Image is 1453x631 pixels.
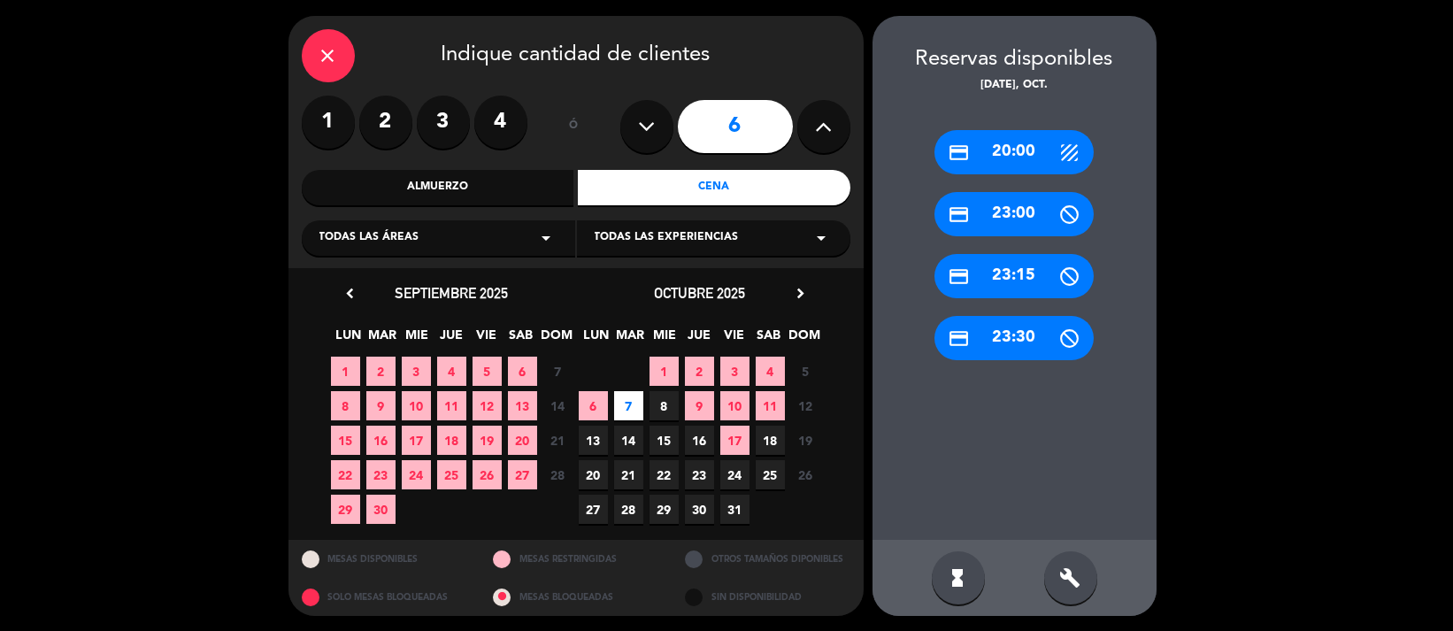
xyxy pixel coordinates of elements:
[948,265,970,288] i: credit_card
[543,460,573,489] span: 28
[756,460,785,489] span: 25
[473,357,502,386] span: 5
[654,284,745,302] span: octubre 2025
[473,391,502,420] span: 12
[331,391,360,420] span: 8
[791,357,820,386] span: 5
[1060,567,1081,589] i: build
[288,578,480,616] div: SOLO MESAS BLOQUEADAS
[720,391,750,420] span: 10
[614,460,643,489] span: 21
[480,540,672,578] div: MESAS RESTRINGIDAS
[417,96,470,149] label: 3
[720,426,750,455] span: 17
[756,391,785,420] span: 11
[319,229,419,247] span: Todas las áreas
[579,460,608,489] span: 20
[672,540,864,578] div: OTROS TAMAÑOS DIPONIBLES
[480,578,672,616] div: MESAS BLOQUEADAS
[792,284,811,303] i: chevron_right
[331,495,360,524] span: 29
[318,45,339,66] i: close
[873,42,1157,77] div: Reservas disponibles
[334,325,363,354] span: LUN
[650,460,679,489] span: 22
[672,578,864,616] div: SIN DISPONIBILIDAD
[616,325,645,354] span: MAR
[506,325,535,354] span: SAB
[403,325,432,354] span: MIE
[366,460,396,489] span: 23
[650,391,679,420] span: 8
[579,426,608,455] span: 13
[650,325,680,354] span: MIE
[720,357,750,386] span: 3
[508,391,537,420] span: 13
[948,567,969,589] i: hourglass_full
[650,357,679,386] span: 1
[302,29,850,82] div: Indique cantidad de clientes
[402,460,431,489] span: 24
[508,357,537,386] span: 6
[543,426,573,455] span: 21
[402,357,431,386] span: 3
[581,325,611,354] span: LUN
[788,325,818,354] span: DOM
[396,284,509,302] span: septiembre 2025
[685,357,714,386] span: 2
[437,325,466,354] span: JUE
[437,426,466,455] span: 18
[685,426,714,455] span: 16
[579,391,608,420] span: 6
[614,426,643,455] span: 14
[948,142,970,164] i: credit_card
[720,460,750,489] span: 24
[791,426,820,455] span: 19
[754,325,783,354] span: SAB
[302,96,355,149] label: 1
[685,460,714,489] span: 23
[331,357,360,386] span: 1
[614,391,643,420] span: 7
[472,325,501,354] span: VIE
[934,316,1094,360] div: 23:30
[756,357,785,386] span: 4
[719,325,749,354] span: VIE
[948,327,970,350] i: credit_card
[437,460,466,489] span: 25
[685,325,714,354] span: JUE
[614,495,643,524] span: 28
[368,325,397,354] span: MAR
[545,96,603,158] div: ó
[366,495,396,524] span: 30
[536,227,557,249] i: arrow_drop_down
[508,426,537,455] span: 20
[934,254,1094,298] div: 23:15
[342,284,360,303] i: chevron_left
[579,495,608,524] span: 27
[543,391,573,420] span: 14
[288,540,480,578] div: MESAS DISPONIBLES
[791,460,820,489] span: 26
[437,391,466,420] span: 11
[934,192,1094,236] div: 23:00
[650,426,679,455] span: 15
[650,495,679,524] span: 29
[474,96,527,149] label: 4
[359,96,412,149] label: 2
[541,325,570,354] span: DOM
[543,357,573,386] span: 7
[791,391,820,420] span: 12
[302,170,574,205] div: Almuerzo
[366,357,396,386] span: 2
[685,391,714,420] span: 9
[331,426,360,455] span: 15
[366,391,396,420] span: 9
[402,426,431,455] span: 17
[948,204,970,226] i: credit_card
[331,460,360,489] span: 22
[402,391,431,420] span: 10
[595,229,739,247] span: Todas las experiencias
[873,77,1157,95] div: [DATE], oct.
[578,170,850,205] div: Cena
